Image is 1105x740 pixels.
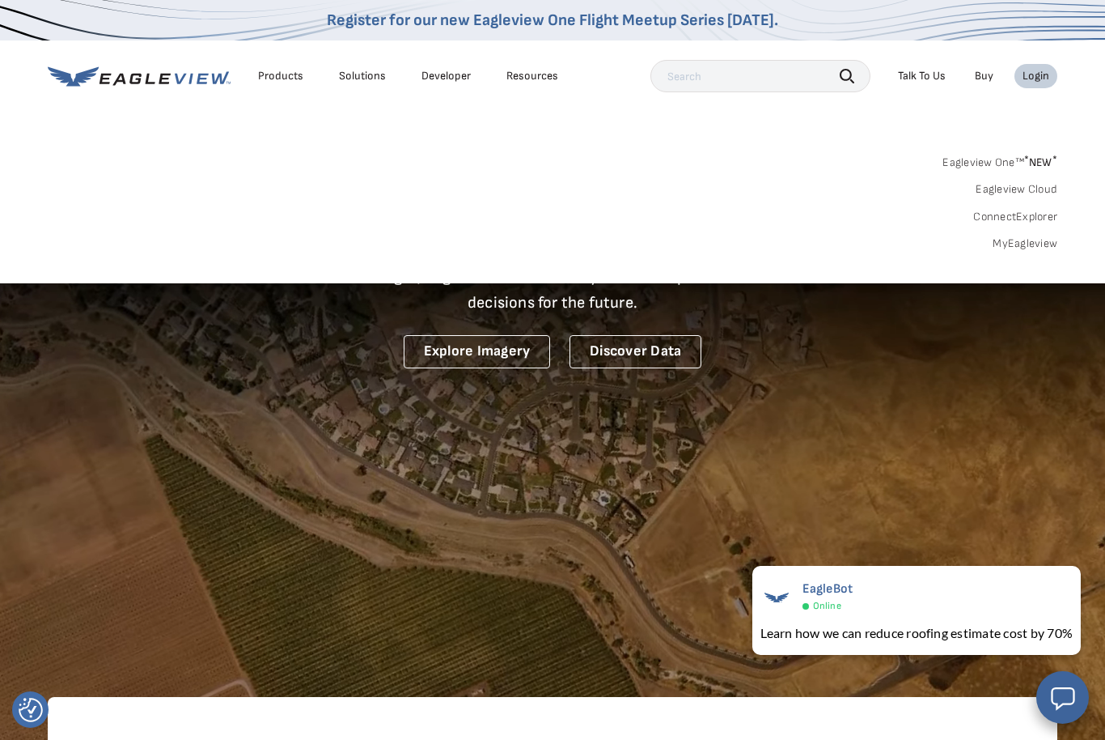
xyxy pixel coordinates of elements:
button: Open chat window [1036,671,1089,724]
div: Login [1022,69,1049,83]
img: EagleBot [760,581,793,614]
a: Register for our new Eagleview One Flight Meetup Series [DATE]. [327,11,778,30]
img: Revisit consent button [19,698,43,722]
input: Search [650,60,870,92]
div: Resources [506,69,558,83]
div: Learn how we can reduce roofing estimate cost by 70% [760,623,1073,643]
span: Online [813,600,841,612]
button: Consent Preferences [19,698,43,722]
a: Buy [975,69,993,83]
div: Solutions [339,69,386,83]
a: MyEagleview [993,236,1057,251]
a: Developer [421,69,471,83]
a: Explore Imagery [404,335,551,368]
a: Discover Data [569,335,701,368]
a: ConnectExplorer [973,210,1057,224]
span: EagleBot [802,581,853,597]
a: Eagleview Cloud [976,182,1057,197]
span: NEW [1024,155,1057,169]
a: Eagleview One™*NEW* [942,151,1057,169]
div: Products [258,69,303,83]
div: Talk To Us [898,69,946,83]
